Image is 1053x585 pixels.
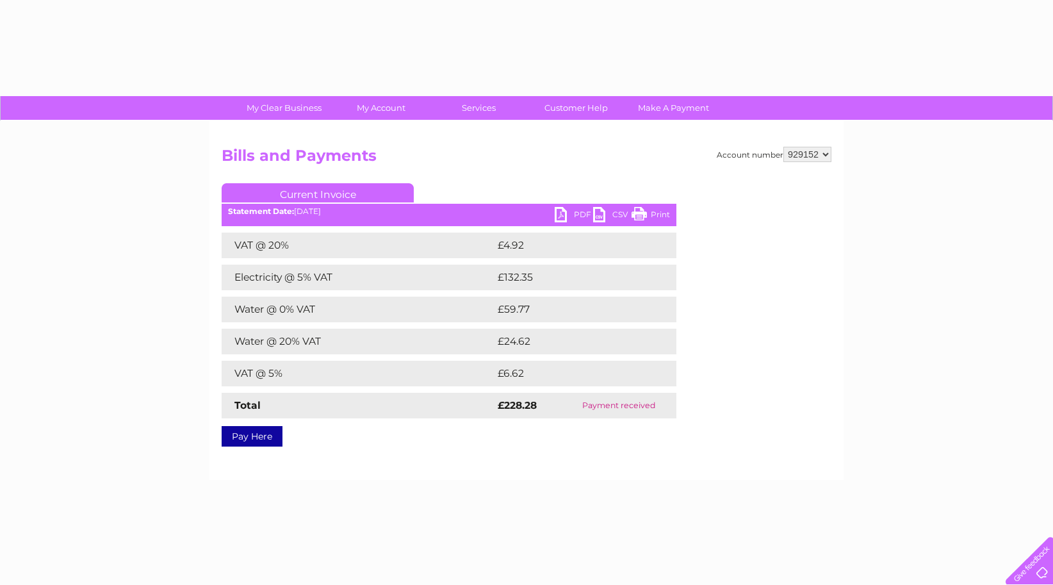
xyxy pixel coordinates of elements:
td: Payment received [560,393,676,418]
td: £6.62 [494,361,646,386]
a: Services [426,96,532,120]
b: Statement Date: [228,206,294,216]
div: [DATE] [222,207,676,216]
a: CSV [593,207,632,226]
a: Customer Help [523,96,629,120]
a: Print [632,207,670,226]
a: Make A Payment [621,96,726,120]
strong: £228.28 [498,399,537,411]
a: PDF [555,207,593,226]
strong: Total [234,399,261,411]
div: Account number [717,147,831,162]
td: £24.62 [494,329,651,354]
td: Water @ 0% VAT [222,297,494,322]
td: £132.35 [494,265,652,290]
td: VAT @ 20% [222,233,494,258]
td: VAT @ 5% [222,361,494,386]
a: My Account [329,96,434,120]
a: Pay Here [222,426,282,447]
td: Electricity @ 5% VAT [222,265,494,290]
a: Current Invoice [222,183,414,202]
td: Water @ 20% VAT [222,329,494,354]
a: My Clear Business [231,96,337,120]
h2: Bills and Payments [222,147,831,171]
td: £4.92 [494,233,646,258]
td: £59.77 [494,297,650,322]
